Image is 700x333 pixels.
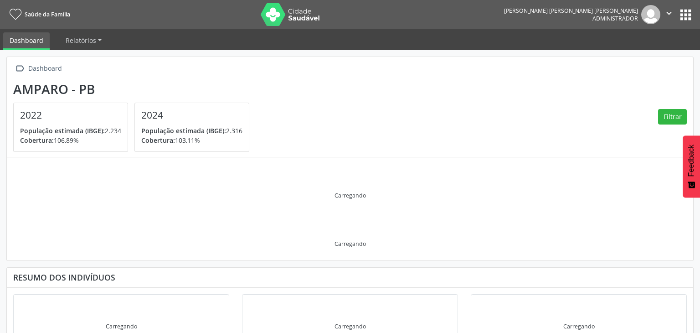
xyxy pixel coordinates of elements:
[3,32,50,50] a: Dashboard
[141,136,175,145] span: Cobertura:
[335,192,366,199] div: Carregando
[26,62,63,75] div: Dashboard
[335,240,366,248] div: Carregando
[141,126,242,135] p: 2.316
[6,7,70,22] a: Saúde da Família
[641,5,660,24] img: img
[658,109,687,125] button: Filtrar
[20,135,121,145] p: 106,89%
[20,126,105,135] span: População estimada (IBGE):
[678,7,694,23] button: apps
[563,323,595,330] div: Carregando
[13,82,256,97] div: Amparo - PB
[106,323,137,330] div: Carregando
[660,5,678,24] button: 
[141,109,242,121] h4: 2024
[687,145,695,177] span: Feedback
[504,7,638,15] div: [PERSON_NAME] [PERSON_NAME] [PERSON_NAME]
[13,272,687,282] div: Resumo dos indivíduos
[13,62,26,75] i: 
[59,32,108,48] a: Relatórios
[683,135,700,198] button: Feedback - Mostrar pesquisa
[664,8,674,18] i: 
[25,10,70,18] span: Saúde da Família
[13,62,63,75] a:  Dashboard
[66,36,96,45] span: Relatórios
[335,323,366,330] div: Carregando
[20,109,121,121] h4: 2022
[141,126,226,135] span: População estimada (IBGE):
[20,136,54,145] span: Cobertura:
[20,126,121,135] p: 2.234
[592,15,638,22] span: Administrador
[141,135,242,145] p: 103,11%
